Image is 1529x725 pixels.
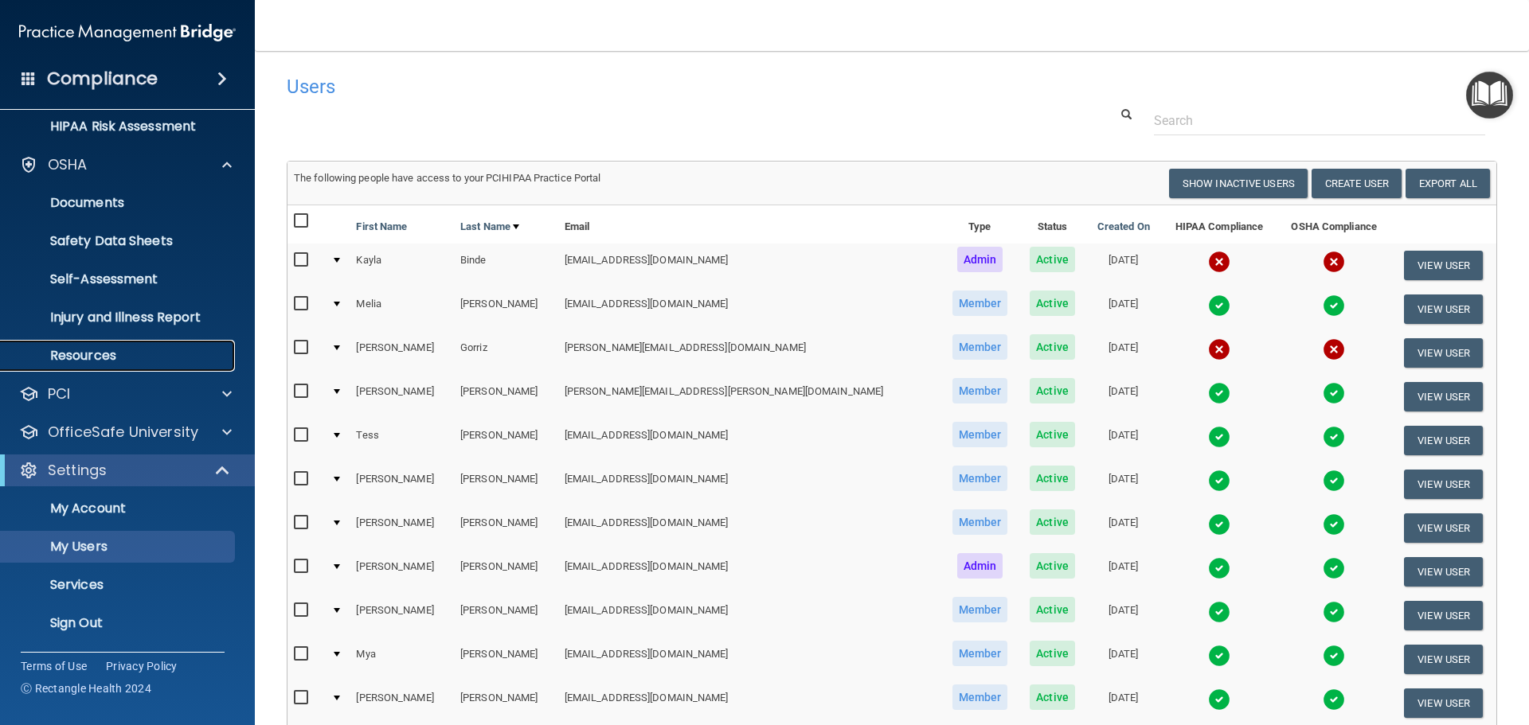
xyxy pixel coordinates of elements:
img: tick.e7d51cea.svg [1208,557,1230,579]
a: PCI [19,384,232,403]
td: Binde [454,244,558,287]
a: First Name [356,217,407,236]
button: View User [1404,251,1483,280]
td: [EMAIL_ADDRESS][DOMAIN_NAME] [558,594,940,637]
td: [DATE] [1085,637,1161,681]
img: tick.e7d51cea.svg [1323,688,1345,711]
span: Member [952,684,1008,710]
td: [PERSON_NAME] [454,419,558,462]
p: HIPAA Risk Assessment [10,119,228,134]
img: tick.e7d51cea.svg [1208,645,1230,667]
span: Member [952,509,1008,535]
button: View User [1404,601,1483,630]
span: Member [952,466,1008,491]
td: [DATE] [1085,375,1161,419]
a: OSHA [19,155,232,174]
td: [EMAIL_ADDRESS][DOMAIN_NAME] [558,462,940,506]
img: tick.e7d51cea.svg [1323,382,1345,404]
span: Active [1030,466,1075,491]
p: Settings [48,461,107,480]
img: tick.e7d51cea.svg [1323,513,1345,536]
td: [DATE] [1085,462,1161,506]
img: cross.ca9f0e7f.svg [1323,251,1345,273]
a: Terms of Use [21,658,87,674]
td: [PERSON_NAME] [454,681,558,725]
img: tick.e7d51cea.svg [1208,294,1230,317]
img: PMB logo [19,17,236,49]
td: [DATE] [1085,594,1161,637]
td: [PERSON_NAME] [454,594,558,637]
button: View User [1404,470,1483,499]
th: Email [558,205,940,244]
td: [EMAIL_ADDRESS][DOMAIN_NAME] [558,550,940,594]
td: [EMAIL_ADDRESS][DOMAIN_NAME] [558,287,940,331]
span: Active [1030,684,1075,710]
span: Member [952,334,1008,360]
td: Kayla [350,244,454,287]
p: Resources [10,348,228,364]
img: cross.ca9f0e7f.svg [1208,251,1230,273]
button: View User [1404,426,1483,455]
td: [EMAIL_ADDRESS][DOMAIN_NAME] [558,681,940,725]
iframe: Drift Widget Chat Controller [1253,612,1510,676]
td: [PERSON_NAME] [350,331,454,375]
img: tick.e7d51cea.svg [1323,601,1345,623]
button: View User [1404,688,1483,718]
td: Gorriz [454,331,558,375]
a: OfficeSafe University [19,423,232,442]
span: Member [952,597,1008,622]
span: Active [1030,553,1075,579]
img: tick.e7d51cea.svg [1208,382,1230,404]
p: Injury and Illness Report [10,310,228,325]
td: [PERSON_NAME] [454,462,558,506]
button: View User [1404,338,1483,368]
span: Active [1030,334,1075,360]
p: Services [10,577,228,593]
td: [PERSON_NAME][EMAIL_ADDRESS][DOMAIN_NAME] [558,331,940,375]
td: Tess [350,419,454,462]
td: [PERSON_NAME] [454,287,558,331]
td: [DATE] [1085,681,1161,725]
p: My Account [10,501,228,516]
p: Safety Data Sheets [10,233,228,249]
span: Member [952,641,1008,666]
button: View User [1404,557,1483,587]
td: [DATE] [1085,244,1161,287]
td: [DATE] [1085,419,1161,462]
p: Sign Out [10,615,228,631]
td: [PERSON_NAME] [350,506,454,550]
td: [EMAIL_ADDRESS][DOMAIN_NAME] [558,637,940,681]
input: Search [1154,106,1485,135]
p: Self-Assessment [10,271,228,287]
a: Privacy Policy [106,658,178,674]
td: [PERSON_NAME] [350,594,454,637]
td: [PERSON_NAME] [350,681,454,725]
img: tick.e7d51cea.svg [1208,601,1230,623]
button: View User [1404,513,1483,543]
img: tick.e7d51cea.svg [1208,688,1230,711]
th: Type [940,205,1019,244]
span: Active [1030,422,1075,447]
span: Member [952,422,1008,447]
a: Export All [1406,169,1490,198]
td: [PERSON_NAME] [454,375,558,419]
td: [PERSON_NAME] [454,637,558,681]
button: Open Resource Center [1466,72,1513,119]
img: tick.e7d51cea.svg [1323,294,1345,317]
img: tick.e7d51cea.svg [1323,426,1345,448]
td: [EMAIL_ADDRESS][DOMAIN_NAME] [558,419,940,462]
a: Last Name [460,217,519,236]
th: Status [1019,205,1086,244]
td: [PERSON_NAME][EMAIL_ADDRESS][PERSON_NAME][DOMAIN_NAME] [558,375,940,419]
img: tick.e7d51cea.svg [1323,470,1345,492]
td: [PERSON_NAME] [350,550,454,594]
td: [PERSON_NAME] [350,462,454,506]
h4: Compliance [47,68,158,90]
a: Created On [1097,217,1150,236]
span: Member [952,378,1008,403]
img: tick.e7d51cea.svg [1208,513,1230,536]
img: tick.e7d51cea.svg [1323,557,1345,579]
th: OSHA Compliance [1277,205,1390,244]
th: HIPAA Compliance [1161,205,1277,244]
td: [PERSON_NAME] [454,550,558,594]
